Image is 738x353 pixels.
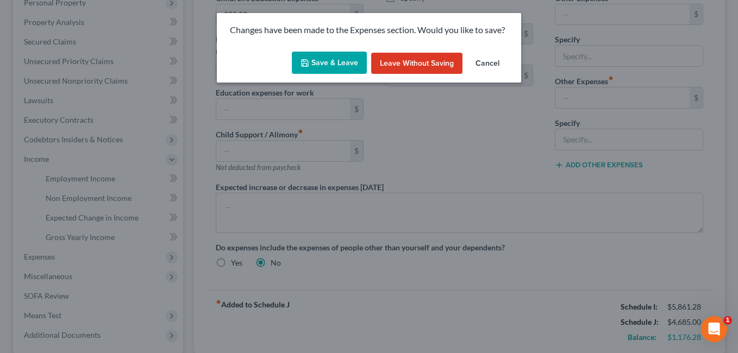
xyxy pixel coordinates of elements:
[230,24,508,36] p: Changes have been made to the Expenses section. Would you like to save?
[371,53,462,74] button: Leave without Saving
[723,316,732,325] span: 1
[292,52,367,74] button: Save & Leave
[701,316,727,342] iframe: Intercom live chat
[467,53,508,74] button: Cancel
